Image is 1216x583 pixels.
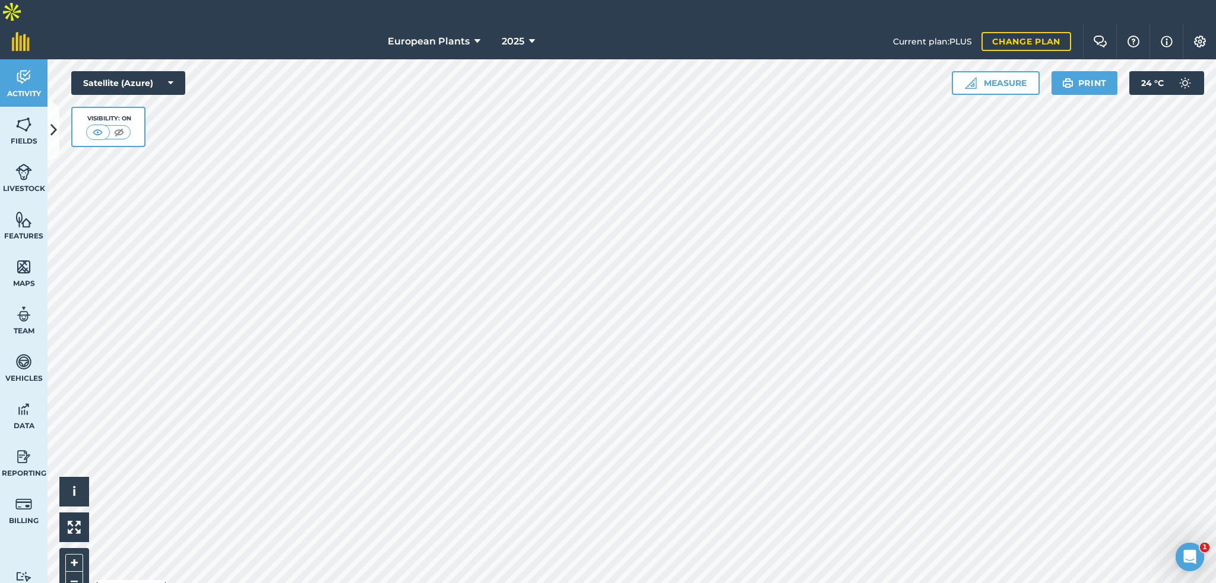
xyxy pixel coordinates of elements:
[497,24,540,59] button: 2025
[1126,36,1141,47] img: A question mark icon
[383,24,485,59] button: European Plants
[15,353,32,371] img: svg+xml;base64,PD94bWwgdmVyc2lvbj0iMS4wIiBlbmNvZGluZz0idXRmLTgiPz4KPCEtLSBHZW5lcmF0b3I6IEFkb2JlIE...
[1052,71,1118,95] button: Print
[71,71,185,95] button: Satellite (Azure)
[112,126,126,138] img: svg+xml;base64,PHN2ZyB4bWxucz0iaHR0cDovL3d3dy53My5vcmcvMjAwMC9zdmciIHdpZHRoPSI1MCIgaGVpZ2h0PSI0MC...
[15,448,32,466] img: svg+xml;base64,PD94bWwgdmVyc2lvbj0iMS4wIiBlbmNvZGluZz0idXRmLTgiPz4KPCEtLSBHZW5lcmF0b3I6IEFkb2JlIE...
[1141,71,1164,95] span: 24 ° C
[952,71,1040,95] button: Measure
[15,258,32,276] img: svg+xml;base64,PHN2ZyB4bWxucz0iaHR0cDovL3d3dy53My5vcmcvMjAwMC9zdmciIHdpZHRoPSI1NiIgaGVpZ2h0PSI2MC...
[90,126,105,138] img: svg+xml;base64,PHN2ZyB4bWxucz0iaHR0cDovL3d3dy53My5vcmcvMjAwMC9zdmciIHdpZHRoPSI1MCIgaGVpZ2h0PSI0MC...
[1200,543,1209,552] span: 1
[1062,76,1073,90] img: svg+xml;base64,PHN2ZyB4bWxucz0iaHR0cDovL3d3dy53My5vcmcvMjAwMC9zdmciIHdpZHRoPSIxOSIgaGVpZ2h0PSIyNC...
[981,32,1071,51] a: Change plan
[65,554,83,572] button: +
[502,34,524,49] span: 2025
[388,34,470,49] span: European Plants
[1161,34,1173,49] img: svg+xml;base64,PHN2ZyB4bWxucz0iaHR0cDovL3d3dy53My5vcmcvMjAwMC9zdmciIHdpZHRoPSIxNyIgaGVpZ2h0PSIxNy...
[12,32,30,51] img: fieldmargin Logo
[15,495,32,513] img: svg+xml;base64,PD94bWwgdmVyc2lvbj0iMS4wIiBlbmNvZGluZz0idXRmLTgiPz4KPCEtLSBHZW5lcmF0b3I6IEFkb2JlIE...
[15,571,32,582] img: svg+xml;base64,PD94bWwgdmVyc2lvbj0iMS4wIiBlbmNvZGluZz0idXRmLTgiPz4KPCEtLSBHZW5lcmF0b3I6IEFkb2JlIE...
[893,35,972,48] span: Current plan : PLUS
[1129,71,1204,95] button: 24 °C
[59,477,89,506] button: i
[965,77,977,89] img: Ruler icon
[1193,36,1207,47] img: A cog icon
[68,521,81,534] img: Four arrows, one pointing top left, one top right, one bottom right and the last bottom left
[1173,71,1197,95] img: svg+xml;base64,PD94bWwgdmVyc2lvbj0iMS4wIiBlbmNvZGluZz0idXRmLTgiPz4KPCEtLSBHZW5lcmF0b3I6IEFkb2JlIE...
[15,163,32,181] img: svg+xml;base64,PD94bWwgdmVyc2lvbj0iMS4wIiBlbmNvZGluZz0idXRmLTgiPz4KPCEtLSBHZW5lcmF0b3I6IEFkb2JlIE...
[15,68,32,86] img: svg+xml;base64,PD94bWwgdmVyc2lvbj0iMS4wIiBlbmNvZGluZz0idXRmLTgiPz4KPCEtLSBHZW5lcmF0b3I6IEFkb2JlIE...
[15,400,32,418] img: svg+xml;base64,PD94bWwgdmVyc2lvbj0iMS4wIiBlbmNvZGluZz0idXRmLTgiPz4KPCEtLSBHZW5lcmF0b3I6IEFkb2JlIE...
[15,211,32,228] img: svg+xml;base64,PHN2ZyB4bWxucz0iaHR0cDovL3d3dy53My5vcmcvMjAwMC9zdmciIHdpZHRoPSI1NiIgaGVpZ2h0PSI2MC...
[72,484,76,499] span: i
[15,116,32,133] img: svg+xml;base64,PHN2ZyB4bWxucz0iaHR0cDovL3d3dy53My5vcmcvMjAwMC9zdmciIHdpZHRoPSI1NiIgaGVpZ2h0PSI2MC...
[86,114,131,123] div: Visibility: On
[1093,36,1107,47] img: Two speech bubbles overlapping with the left bubble in the forefront
[1176,543,1204,571] iframe: Intercom live chat
[15,305,32,323] img: svg+xml;base64,PD94bWwgdmVyc2lvbj0iMS4wIiBlbmNvZGluZz0idXRmLTgiPz4KPCEtLSBHZW5lcmF0b3I6IEFkb2JlIE...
